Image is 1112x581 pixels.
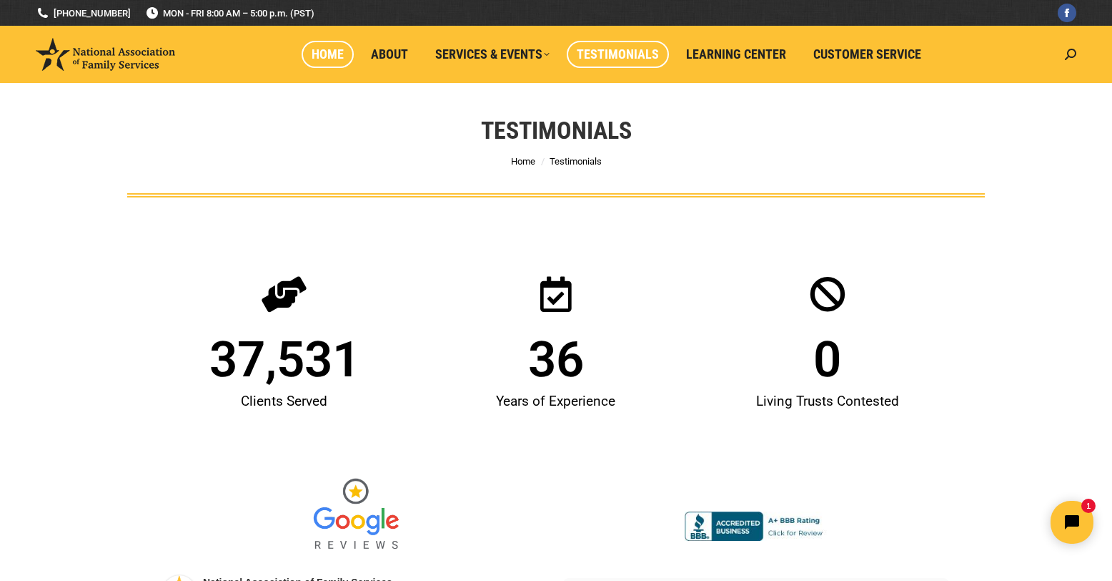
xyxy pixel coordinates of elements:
[803,41,931,68] a: Customer Service
[567,41,669,68] a: Testimonials
[481,114,632,146] h1: Testimonials
[36,6,131,20] a: [PHONE_NUMBER]
[427,384,685,419] div: Years of Experience
[813,47,921,62] span: Customer Service
[813,335,841,384] span: 0
[361,41,418,68] a: About
[312,47,344,62] span: Home
[302,41,354,68] a: Home
[36,38,175,71] img: National Association of Family Services
[676,41,796,68] a: Learning Center
[860,489,1106,556] iframe: Tidio Chat
[511,156,535,167] a: Home
[302,469,409,562] img: Google Reviews
[371,47,408,62] span: About
[686,47,786,62] span: Learning Center
[685,512,828,542] img: Accredited A+ with Better Business Bureau
[145,6,314,20] span: MON - FRI 8:00 AM – 5:00 p.m. (PST)
[435,47,550,62] span: Services & Events
[209,335,360,384] span: 37,531
[699,384,956,419] div: Living Trusts Contested
[550,156,602,167] span: Testimonials
[1058,4,1076,22] a: Facebook page opens in new window
[156,384,413,419] div: Clients Served
[577,47,659,62] span: Testimonials
[528,335,584,384] span: 36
